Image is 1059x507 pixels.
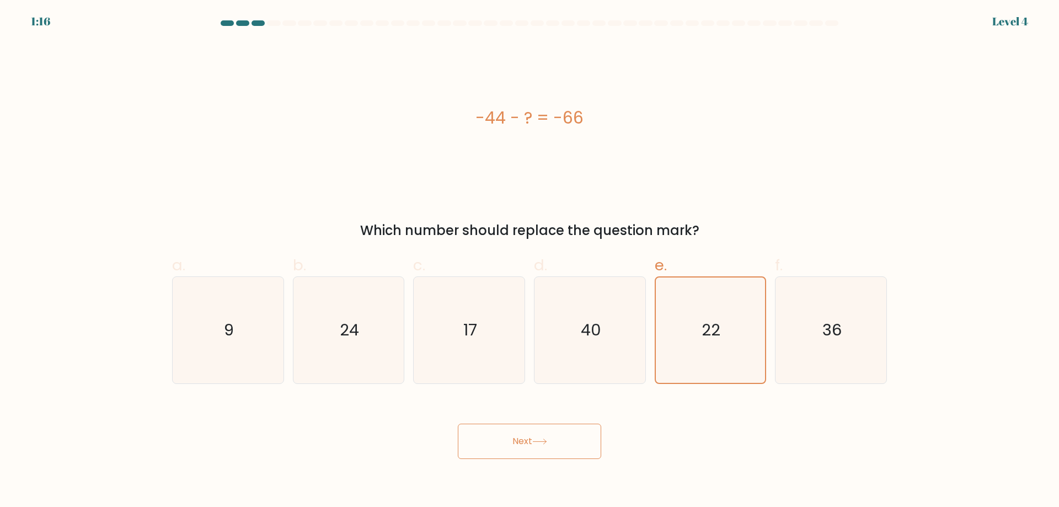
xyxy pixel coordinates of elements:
span: a. [172,254,185,276]
div: Level 4 [992,13,1028,30]
span: d. [534,254,547,276]
span: b. [293,254,306,276]
div: 1:16 [31,13,50,30]
button: Next [458,424,601,459]
text: 40 [581,319,601,341]
div: Which number should replace the question mark? [179,221,880,241]
text: 36 [822,319,842,341]
span: e. [655,254,667,276]
text: 24 [340,319,359,341]
text: 22 [702,319,721,341]
text: 17 [463,319,477,341]
text: 9 [224,319,234,341]
span: f. [775,254,783,276]
div: -44 - ? = -66 [172,105,887,130]
span: c. [413,254,425,276]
